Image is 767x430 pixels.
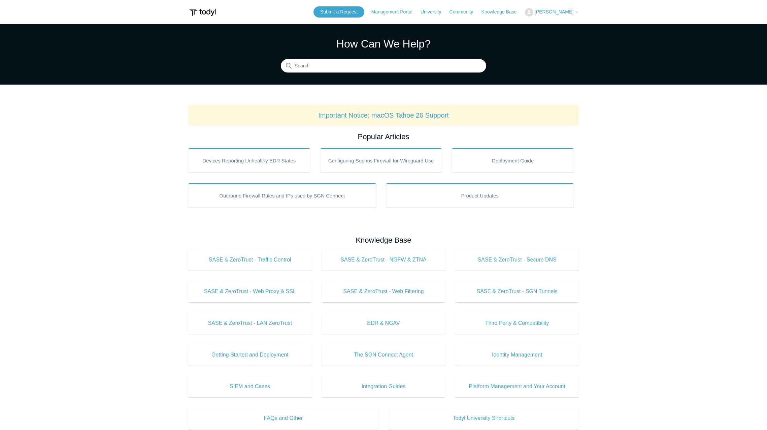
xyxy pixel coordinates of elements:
[198,319,302,327] span: SASE & ZeroTrust - LAN ZeroTrust
[313,6,364,18] a: Submit a Request
[322,344,445,366] a: The SGN Connect Agent
[198,287,302,296] span: SASE & ZeroTrust - Web Proxy & SSL
[188,376,312,397] a: SIEM and Cases
[318,112,449,119] a: Important Notice: macOS Tahoe 26 Support
[332,382,435,391] span: Integration Guides
[399,414,569,422] span: Todyl University Shortcuts
[465,351,569,359] span: Identity Management
[198,414,368,422] span: FAQs and Other
[452,148,574,173] a: Deployment Guide
[389,407,579,429] a: Todyl University Shortcuts
[188,6,217,19] img: Todyl Support Center Help Center home page
[188,235,579,246] h2: Knowledge Base
[481,8,524,16] a: Knowledge Base
[465,256,569,264] span: SASE & ZeroTrust - Secure DNS
[455,344,579,366] a: Identity Management
[465,287,569,296] span: SASE & ZeroTrust - SGN Tunnels
[371,8,419,16] a: Management Portal
[188,131,579,142] h2: Popular Articles
[188,249,312,271] a: SASE & ZeroTrust - Traffic Control
[332,256,435,264] span: SASE & ZeroTrust - NGFW & ZTNA
[322,376,445,397] a: Integration Guides
[332,351,435,359] span: The SGN Connect Agent
[188,312,312,334] a: SASE & ZeroTrust - LAN ZeroTrust
[188,183,376,208] a: Outbound Firewall Rules and IPs used by SGN Connect
[449,8,480,16] a: Community
[281,36,486,52] h1: How Can We Help?
[386,183,574,208] a: Product Updates
[525,8,579,17] button: [PERSON_NAME]
[198,351,302,359] span: Getting Started and Deployment
[455,376,579,397] a: Platform Management and Your Account
[322,312,445,334] a: EDR & NGAV
[198,256,302,264] span: SASE & ZeroTrust - Traffic Control
[535,9,573,14] span: [PERSON_NAME]
[188,148,310,173] a: Devices Reporting Unhealthy EDR States
[281,59,486,73] input: Search
[455,312,579,334] a: Third Party & Compatibility
[332,319,435,327] span: EDR & NGAV
[322,281,445,302] a: SASE & ZeroTrust - Web Filtering
[465,319,569,327] span: Third Party & Compatibility
[188,281,312,302] a: SASE & ZeroTrust - Web Proxy & SSL
[465,382,569,391] span: Platform Management and Your Account
[455,249,579,271] a: SASE & ZeroTrust - Secure DNS
[320,148,442,173] a: Configuring Sophos Firewall for Wireguard Use
[322,249,445,271] a: SASE & ZeroTrust - NGFW & ZTNA
[188,344,312,366] a: Getting Started and Deployment
[421,8,448,16] a: University
[332,287,435,296] span: SASE & ZeroTrust - Web Filtering
[198,382,302,391] span: SIEM and Cases
[188,407,378,429] a: FAQs and Other
[455,281,579,302] a: SASE & ZeroTrust - SGN Tunnels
